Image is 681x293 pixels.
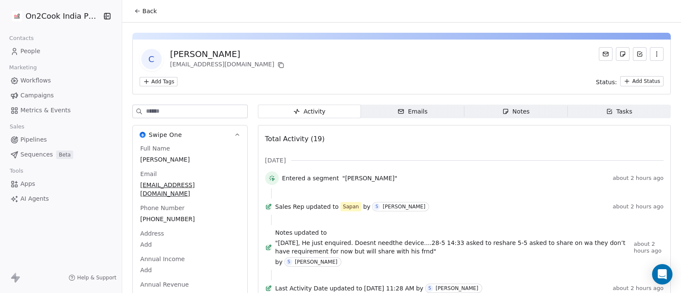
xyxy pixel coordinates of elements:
span: about 2 hours ago [613,203,664,210]
span: Full Name [139,144,172,153]
span: Annual Revenue [139,280,191,289]
span: [PERSON_NAME] [140,155,240,164]
img: Swipe One [140,132,146,138]
span: updated to [306,202,339,211]
div: Tasks [606,107,632,116]
div: [PERSON_NAME] [170,48,286,60]
span: Apps [20,179,35,188]
span: Tools [6,165,27,177]
span: Beta [56,151,73,159]
span: Annual Income [139,255,187,263]
span: Sales [6,120,28,133]
span: Last Activity Date [275,284,328,293]
span: [DATE] [265,156,286,165]
div: [PERSON_NAME] [436,285,478,291]
span: [PHONE_NUMBER] [140,215,240,223]
div: Open Intercom Messenger [652,264,672,284]
button: Swipe OneSwipe One [133,125,247,144]
span: Add [140,266,240,274]
span: by [275,258,283,266]
span: about 2 hours ago [613,175,664,182]
span: by [416,284,423,293]
div: Emails [398,107,427,116]
span: Sequences [20,150,53,159]
span: C [141,49,162,69]
img: on2cook%20logo-04%20copy.jpg [12,11,22,21]
span: Workflows [20,76,51,85]
span: Help & Support [77,274,116,281]
a: Workflows [7,74,115,88]
span: "[DATE], He just enquired. Doesnt needthe device....28-5 14:33 asked to reshare 5-5 asked to shar... [275,239,630,256]
a: People [7,44,115,58]
a: Campaigns [7,88,115,102]
div: S [375,203,378,210]
a: Help & Support [69,274,116,281]
button: On2Cook India Pvt. Ltd. [10,9,96,23]
div: Notes [502,107,529,116]
button: Add Status [620,76,664,86]
span: about 2 hours ago [613,285,664,292]
span: Metrics & Events [20,106,71,115]
span: Back [143,7,157,15]
span: Campaigns [20,91,54,100]
div: S [288,259,290,265]
span: Notes [275,228,292,237]
span: Marketing [6,61,40,74]
span: about 2 hours ago [634,241,664,254]
button: Add Tags [140,77,178,86]
span: Add [140,240,240,249]
span: Contacts [6,32,37,45]
span: by [363,202,370,211]
span: [EMAIL_ADDRESS][DOMAIN_NAME] [140,181,240,198]
a: SequencesBeta [7,148,115,162]
span: Total Activity (19) [265,135,325,143]
span: updated to [329,284,362,293]
div: [PERSON_NAME] [383,204,425,210]
span: Pipelines [20,135,47,144]
span: People [20,47,40,56]
button: Back [129,3,162,19]
span: Phone Number [139,204,186,212]
div: Sapan [343,202,359,211]
div: [PERSON_NAME] [295,259,338,265]
span: AI Agents [20,194,49,203]
span: Sales Rep [275,202,304,211]
span: Swipe One [149,131,182,139]
div: [EMAIL_ADDRESS][DOMAIN_NAME] [170,60,286,70]
div: S [428,285,431,292]
span: Status: [596,78,617,86]
span: Address [139,229,166,238]
span: updated to [294,228,327,237]
a: Metrics & Events [7,103,115,117]
span: "[PERSON_NAME]" [342,174,397,182]
span: Email [139,170,159,178]
span: On2Cook India Pvt. Ltd. [26,11,100,22]
a: AI Agents [7,192,115,206]
span: [DATE] 11:28 AM [364,284,414,293]
a: Pipelines [7,133,115,147]
a: Apps [7,177,115,191]
span: Entered a segment [282,174,339,182]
